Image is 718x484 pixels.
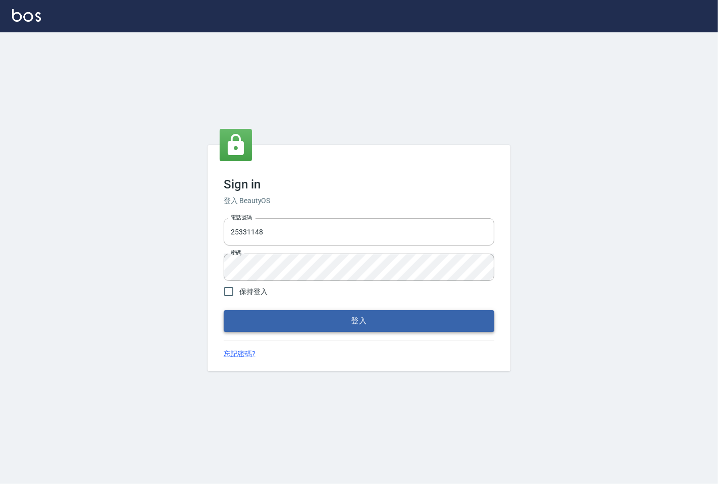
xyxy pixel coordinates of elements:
[224,177,494,191] h3: Sign in
[224,196,494,206] h6: 登入 BeautyOS
[231,214,252,221] label: 電話號碼
[224,310,494,331] button: 登入
[239,286,268,297] span: 保持登入
[12,9,41,22] img: Logo
[231,249,241,257] label: 密碼
[224,349,255,359] a: 忘記密碼?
